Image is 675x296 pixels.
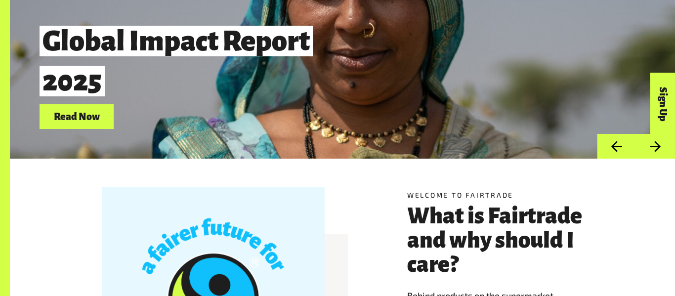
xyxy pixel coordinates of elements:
a: Read Now [40,104,114,129]
button: Next [636,134,675,159]
h3: What is Fairtrade and why should I care? [407,204,583,277]
h5: Welcome to Fairtrade [407,190,583,201]
button: Previous [597,134,636,159]
span: Global Impact Report 2025 [40,26,313,96]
